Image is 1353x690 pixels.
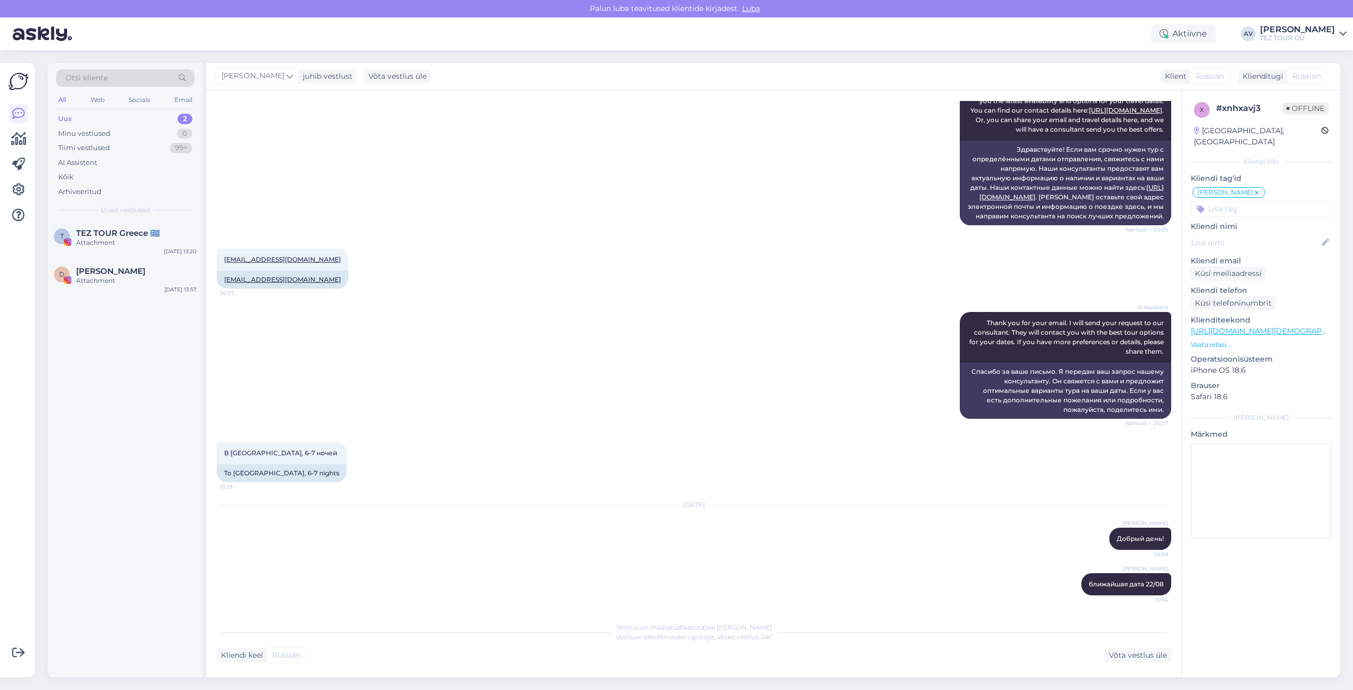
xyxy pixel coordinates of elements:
[164,247,197,255] div: [DATE] 13:20
[364,69,431,84] div: Võta vestlus üle
[58,114,72,124] div: Uus
[1194,125,1321,148] div: [GEOGRAPHIC_DATA], [GEOGRAPHIC_DATA]
[1238,71,1283,82] div: Klienditugi
[217,500,1171,510] div: [DATE]
[76,276,197,286] div: Attachment
[1200,106,1204,114] span: x
[172,93,194,107] div: Email
[1191,255,1332,266] p: Kliendi email
[1123,565,1168,573] span: [PERSON_NAME]
[1260,25,1335,34] div: [PERSON_NAME]
[616,623,772,631] span: Vestlus on määratud kasutajale [PERSON_NAME]
[59,270,64,278] span: D
[1292,71,1321,82] span: Russian
[1198,189,1253,196] span: [PERSON_NAME]
[1161,71,1187,82] div: Klient
[60,232,64,240] span: T
[960,141,1171,225] div: Здравствуйте! Если вам срочно нужен тур с определёнными датами отправления, свяжитесь с нами напр...
[1089,580,1164,588] span: ближайшая дата 22/08
[126,93,152,107] div: Socials
[76,228,160,238] span: TEZ TOUR Greece 🇬🇷
[58,158,97,168] div: AI Assistent
[1191,380,1332,391] p: Brauser
[170,143,192,153] div: 99+
[58,128,110,139] div: Minu vestlused
[1191,340,1332,349] p: Vaata edasi ...
[969,319,1165,355] span: Thank you for your email. I will send your request to our consultant. They will contact you with ...
[66,72,108,84] span: Otsi kliente
[272,650,301,661] span: Russian
[224,275,341,283] a: [EMAIL_ADDRESS][DOMAIN_NAME]
[1128,303,1168,311] span: AI Assistent
[1196,71,1224,82] span: Russian
[58,187,101,197] div: Arhiveeritud
[224,255,341,263] a: [EMAIL_ADDRESS][DOMAIN_NAME]
[220,289,260,297] span: 20:27
[58,143,110,153] div: Tiimi vestlused
[1191,201,1332,217] input: Lisa tag
[1241,26,1256,41] div: AV
[217,464,347,482] div: To [GEOGRAPHIC_DATA], 6-7 nights
[88,93,107,107] div: Web
[220,483,260,491] span: 21:29
[1260,34,1335,42] div: TEZ TOUR OÜ
[715,633,773,641] i: „Võtke vestlus üle”
[1123,519,1168,527] span: [PERSON_NAME]
[739,4,763,13] span: Luba
[1191,285,1332,296] p: Kliendi telefon
[1191,237,1320,249] input: Lisa nimi
[616,633,773,641] span: Vestluse ülevõtmiseks vajutage
[1191,354,1332,365] p: Operatsioonisüsteem
[1089,106,1162,114] a: [URL][DOMAIN_NAME]
[1191,365,1332,376] p: iPhone OS 18.6
[1282,103,1329,114] span: Offline
[1191,429,1332,440] p: Märkmed
[1191,221,1332,232] p: Kliendi nimi
[177,128,192,139] div: 0
[1126,226,1168,234] span: Nähtud ✓ 20:26
[1216,102,1282,115] div: # xnhxavj3
[1117,535,1164,542] span: Добрый день!
[1191,266,1266,281] div: Küsi meiliaadressi
[1128,596,1168,604] span: 10:14
[224,449,337,457] span: В [GEOGRAPHIC_DATA], 6-7 ночей
[960,363,1171,419] div: Спасибо за ваше письмо. Я передам ваш запрос нашему консультанту. Он свяжется с вами и предложит ...
[1105,648,1171,663] div: Võta vestlus üle
[1151,24,1216,43] div: Aktiivne
[221,70,284,82] span: [PERSON_NAME]
[76,238,197,247] div: Attachment
[1191,157,1332,167] div: Kliendi info
[1191,173,1332,184] p: Kliendi tag'id
[56,93,68,107] div: All
[1128,550,1168,558] span: 10:09
[1191,413,1332,422] div: [PERSON_NAME]
[299,71,353,82] div: juhib vestlust
[178,114,192,124] div: 2
[1191,391,1332,402] p: Safari 18.6
[1126,419,1168,427] span: Nähtud ✓ 20:27
[217,650,263,661] div: Kliendi keel
[8,71,29,91] img: Askly Logo
[76,266,145,276] span: Dimitris Charitidis
[1260,25,1347,42] a: [PERSON_NAME]TEZ TOUR OÜ
[164,286,197,293] div: [DATE] 13:57
[1191,296,1276,310] div: Küsi telefoninumbrit
[101,205,150,215] span: Uued vestlused
[58,172,73,182] div: Kõik
[1191,315,1332,326] p: Klienditeekond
